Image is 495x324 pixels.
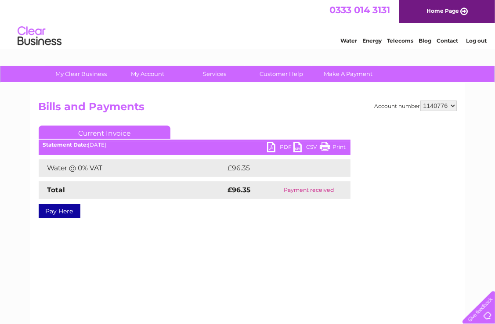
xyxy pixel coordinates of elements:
[437,37,458,44] a: Contact
[39,126,170,139] a: Current Invoice
[45,66,117,82] a: My Clear Business
[39,142,350,148] div: [DATE]
[340,37,357,44] a: Water
[267,142,293,155] a: PDF
[228,186,251,194] strong: £96.35
[39,101,457,117] h2: Bills and Payments
[267,181,350,199] td: Payment received
[419,37,431,44] a: Blog
[17,23,62,50] img: logo.png
[293,142,320,155] a: CSV
[245,66,318,82] a: Customer Help
[178,66,251,82] a: Services
[329,4,390,15] a: 0333 014 3131
[320,142,346,155] a: Print
[226,159,333,177] td: £96.35
[362,37,382,44] a: Energy
[40,5,455,43] div: Clear Business is a trading name of Verastar Limited (registered in [GEOGRAPHIC_DATA] No. 3667643...
[39,204,80,218] a: Pay Here
[39,159,226,177] td: Water @ 0% VAT
[43,141,88,148] b: Statement Date:
[47,186,65,194] strong: Total
[466,37,487,44] a: Log out
[312,66,384,82] a: Make A Payment
[112,66,184,82] a: My Account
[387,37,413,44] a: Telecoms
[375,101,457,111] div: Account number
